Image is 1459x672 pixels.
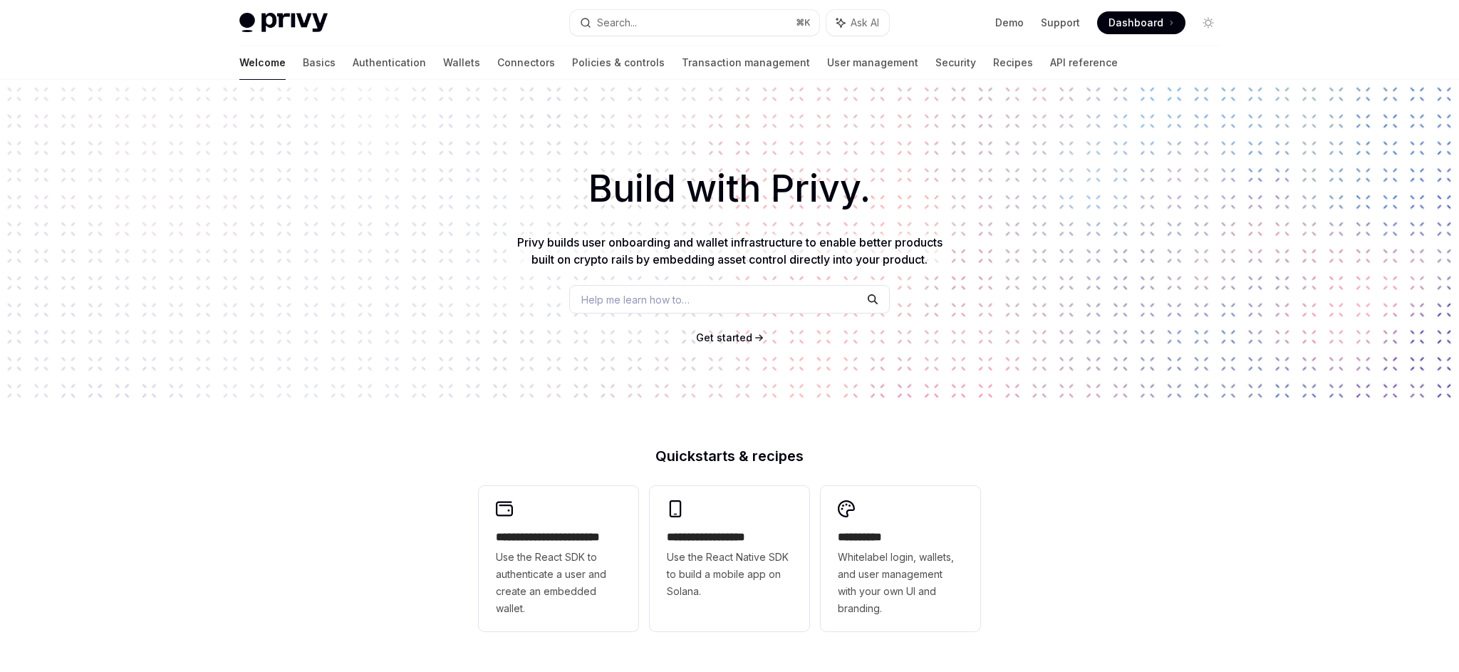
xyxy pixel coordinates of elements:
[597,14,637,31] div: Search...
[353,46,426,80] a: Authentication
[479,449,980,463] h2: Quickstarts & recipes
[696,331,752,345] a: Get started
[650,486,809,631] a: **** **** **** ***Use the React Native SDK to build a mobile app on Solana.
[851,16,879,30] span: Ask AI
[23,161,1436,217] h1: Build with Privy.
[239,13,328,33] img: light logo
[696,331,752,343] span: Get started
[1050,46,1118,80] a: API reference
[682,46,810,80] a: Transaction management
[570,10,819,36] button: Search...⌘K
[443,46,480,80] a: Wallets
[1041,16,1080,30] a: Support
[303,46,336,80] a: Basics
[1108,16,1163,30] span: Dashboard
[796,17,811,29] span: ⌘ K
[995,16,1024,30] a: Demo
[1097,11,1185,34] a: Dashboard
[667,549,792,600] span: Use the React Native SDK to build a mobile app on Solana.
[239,46,286,80] a: Welcome
[826,10,889,36] button: Ask AI
[581,292,690,307] span: Help me learn how to…
[838,549,963,617] span: Whitelabel login, wallets, and user management with your own UI and branding.
[935,46,976,80] a: Security
[1197,11,1220,34] button: Toggle dark mode
[993,46,1033,80] a: Recipes
[496,549,621,617] span: Use the React SDK to authenticate a user and create an embedded wallet.
[827,46,918,80] a: User management
[821,486,980,631] a: **** *****Whitelabel login, wallets, and user management with your own UI and branding.
[517,235,943,267] span: Privy builds user onboarding and wallet infrastructure to enable better products built on crypto ...
[497,46,555,80] a: Connectors
[572,46,665,80] a: Policies & controls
